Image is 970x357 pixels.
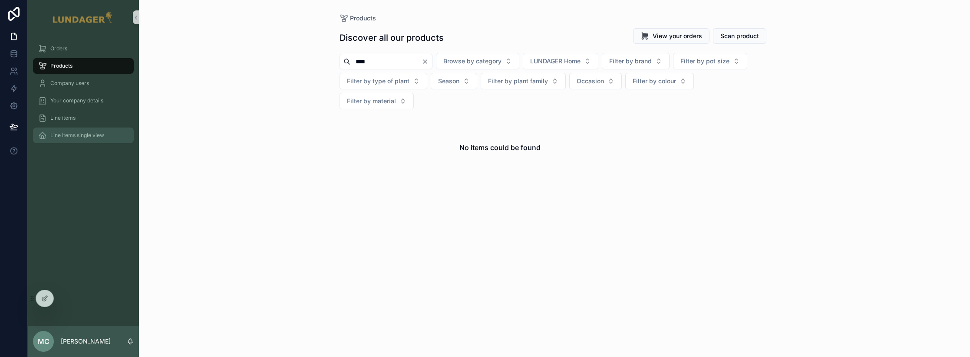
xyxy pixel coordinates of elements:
[33,128,134,143] a: Line items single view
[61,337,111,346] p: [PERSON_NAME]
[443,57,501,66] span: Browse by category
[33,58,134,74] a: Products
[459,142,541,153] h2: No items could be found
[713,28,766,44] button: Scan product
[33,110,134,126] a: Line items
[488,77,548,85] span: Filter by plant family
[431,73,477,89] button: Select Button
[50,132,104,139] span: Line items single view
[340,93,414,109] button: Select Button
[50,80,89,87] span: Company users
[625,73,694,89] button: Select Button
[633,77,676,85] span: Filter by colour
[720,32,759,40] span: Scan product
[350,14,376,23] span: Products
[340,32,444,44] h1: Discover all our products
[438,77,459,85] span: Season
[340,14,376,23] a: Products
[28,35,139,154] div: scrollable content
[347,97,396,105] span: Filter by material
[33,93,134,108] a: Your company details
[52,10,114,24] img: App logo
[50,62,73,69] span: Products
[653,32,702,40] span: View your orders
[33,41,134,56] a: Orders
[436,53,519,69] button: Select Button
[530,57,581,66] span: LUNDAGER Home
[633,28,709,44] button: View your orders
[609,57,652,66] span: Filter by brand
[422,58,432,65] button: Clear
[602,53,670,69] button: Select Button
[50,115,76,121] span: Line items
[523,53,598,69] button: Select Button
[481,73,566,89] button: Select Button
[50,45,67,52] span: Orders
[347,77,409,85] span: Filter by type of plant
[33,75,134,91] a: Company users
[340,73,427,89] button: Select Button
[569,73,622,89] button: Select Button
[577,77,604,85] span: Occasion
[680,57,729,66] span: Filter by pot size
[673,53,747,69] button: Select Button
[50,97,103,104] span: Your company details
[38,336,49,347] span: MC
